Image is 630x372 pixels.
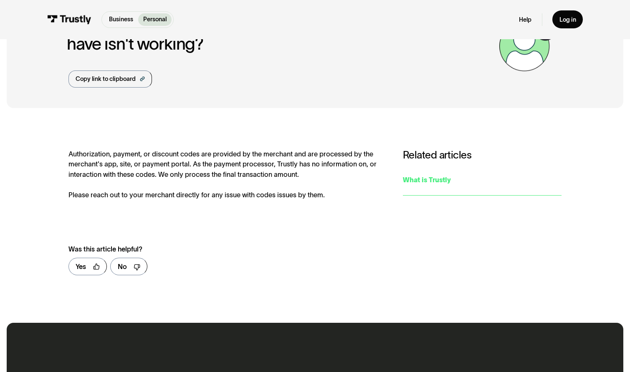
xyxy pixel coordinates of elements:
a: Yes [68,258,107,276]
div: Authorization, payment, or discount codes are provided by the merchant and are processed by the m... [68,149,386,200]
p: Personal [143,15,167,24]
div: Copy link to clipboard [76,75,136,83]
a: Log in [552,10,583,28]
a: What is Trustly [403,164,562,195]
a: No [110,258,147,276]
div: Yes [76,261,86,271]
a: Help [519,16,531,24]
div: Log in [559,16,576,24]
img: Trustly Logo [47,15,91,24]
h3: Related articles [403,149,562,161]
a: Business [104,13,138,26]
a: Copy link to clipboard [68,70,152,88]
p: Business [109,15,133,24]
div: No [118,261,127,271]
div: Was this article helpful? [68,244,368,254]
div: What is Trustly [403,175,562,185]
a: Personal [138,13,172,26]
